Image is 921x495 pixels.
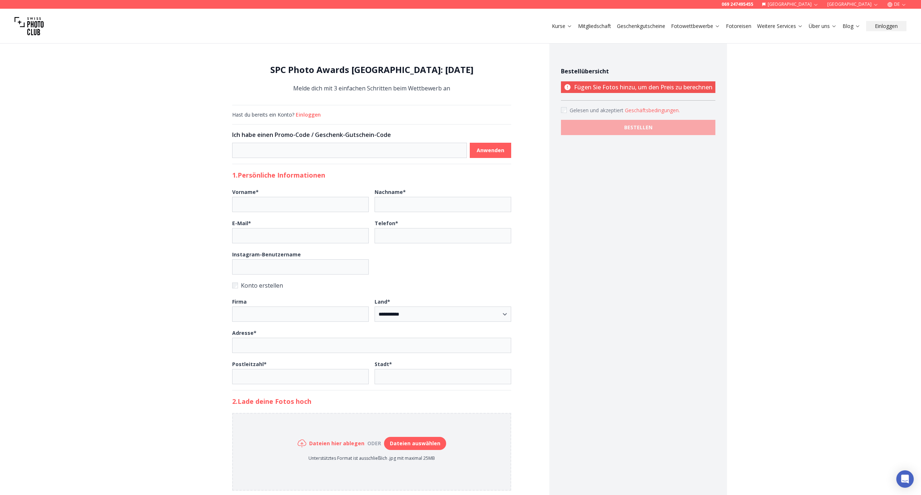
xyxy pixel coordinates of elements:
button: Kurse [549,21,575,31]
select: Land* [375,307,511,322]
input: Accept terms [561,107,567,113]
h3: Ich habe einen Promo-Code / Geschenk-Gutschein-Code [232,130,511,139]
div: Open Intercom Messenger [896,470,914,488]
a: Kurse [552,23,572,30]
b: BESTELLEN [624,124,653,131]
input: Telefon* [375,228,511,243]
input: Postleitzahl* [232,369,369,384]
div: Melde dich mit 3 einfachen Schritten beim Wettbewerb an [232,64,511,93]
label: Konto erstellen [232,280,511,291]
div: Hast du bereits ein Konto? [232,111,511,118]
b: Adresse * [232,329,256,336]
button: Anwenden [470,143,511,158]
a: Mitgliedschaft [578,23,611,30]
button: Blog [840,21,863,31]
h2: 1. Persönliche Informationen [232,170,511,180]
button: Fotoreisen [723,21,754,31]
input: Nachname* [375,197,511,212]
b: Instagram-Benutzername [232,251,301,258]
button: BESTELLEN [561,120,715,135]
h2: 2. Lade deine Fotos hoch [232,396,511,406]
div: oder [364,440,384,447]
input: E-Mail* [232,228,369,243]
b: Land * [375,298,390,305]
b: Anwenden [477,147,504,154]
b: Postleitzahl * [232,361,267,368]
button: Weitere Services [754,21,806,31]
a: 069 247495455 [722,1,753,7]
h1: SPC Photo Awards [GEOGRAPHIC_DATA]: [DATE] [232,64,511,76]
img: Swiss photo club [15,12,44,41]
button: Über uns [806,21,840,31]
p: Fügen Sie Fotos hinzu, um den Preis zu berechnen [561,81,715,93]
a: Weitere Services [757,23,803,30]
input: Stadt* [375,369,511,384]
input: Firma [232,307,369,322]
b: Nachname * [375,188,406,195]
a: Fotoreisen [726,23,751,30]
h6: Dateien hier ablegen [309,440,364,447]
a: Fotowettbewerbe [671,23,720,30]
b: Vorname * [232,188,259,195]
p: Unterstütztes Format ist ausschließlich .jpg mit maximal 25MB [298,455,446,461]
input: Instagram-Benutzername [232,259,369,275]
a: Geschenkgutscheine [617,23,665,30]
a: Blog [843,23,860,30]
b: E-Mail * [232,220,251,227]
h4: Bestellübersicht [561,67,715,76]
b: Firma [232,298,247,305]
b: Telefon * [375,220,398,227]
b: Stadt * [375,361,392,368]
button: Geschenkgutscheine [614,21,668,31]
button: Fotowettbewerbe [668,21,723,31]
button: Mitgliedschaft [575,21,614,31]
button: Einloggen [296,111,321,118]
input: Adresse* [232,338,511,353]
input: Vorname* [232,197,369,212]
button: Einloggen [866,21,906,31]
button: Dateien auswählen [384,437,446,450]
span: Gelesen und akzeptiert [570,107,625,114]
input: Konto erstellen [232,283,238,288]
button: Accept termsGelesen und akzeptiert [625,107,680,114]
a: Über uns [809,23,837,30]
